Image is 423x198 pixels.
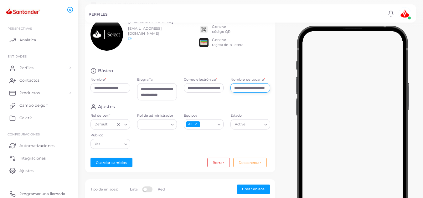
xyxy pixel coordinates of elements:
font: PERFILES [89,12,107,17]
font: Automatizaciones [19,143,54,148]
font: Lista [130,187,138,191]
font: Campo de golf [19,103,48,108]
button: Desconectar [233,158,267,167]
span: All [186,121,200,127]
img: apple-wallet.png [199,38,209,47]
button: Guardar cambios [90,158,132,167]
input: Buscar opción [140,121,168,128]
a: Campo de golf [5,99,74,112]
font: ENTIDADES [8,54,27,58]
a: Automatizaciones [5,139,74,152]
font: PERSPECTIVAS [8,27,32,30]
font: Perfiles [19,65,34,70]
font: Generar [212,38,226,42]
button: Deselect All [193,122,198,126]
font: Correo electrónico [184,77,216,82]
font: Nombre de usuario [230,77,264,82]
font: Configuraciones [8,132,40,136]
span: Active [234,121,246,128]
a: Analítica [5,34,74,46]
div: Buscar opción [137,119,177,129]
a: Perfiles [5,62,74,74]
font: Nombre [90,77,105,82]
font: Ajustes [19,168,34,173]
font: Generar [212,24,226,29]
font: Rol de perfil [90,113,111,118]
font: Crear enlace [242,187,265,191]
font: Desconectar [239,160,261,165]
font: Público [90,133,104,137]
input: Buscar opción [102,140,121,147]
input: Buscar opción [247,121,262,128]
font: [EMAIL_ADDRESS][DOMAIN_NAME] [128,26,162,36]
a: Contactos [5,74,74,87]
div: Buscar opción [184,119,224,129]
img: avatar [399,7,411,20]
a: Ajustes [5,164,74,177]
font: Productos [19,90,40,95]
div: Buscar opción [90,119,130,129]
div: Buscar opción [90,139,130,149]
font: Galería [19,115,33,120]
div: Buscar opción [230,119,270,129]
input: Buscar opción [200,121,215,128]
font: Borrar [213,160,224,165]
img: logo [6,6,40,18]
img: qr2.png [199,25,209,34]
font: Integraciones [19,156,46,160]
font: tarjeta de billetera [212,43,243,47]
font: Red [158,187,165,191]
span: Yes [94,141,101,147]
font: código QR [212,29,230,34]
font: Equipos [184,113,198,118]
font: Básico [98,68,113,74]
a: Productos [5,87,74,99]
font: Programar una llamada [19,191,65,196]
font: Contactos [19,78,39,83]
a: avatar [397,7,413,20]
button: Borrar seleccionados [116,122,121,127]
font: Tipo de enlaces: [90,187,118,191]
font: Guardar cambios [96,160,127,165]
font: Biografía [137,77,153,82]
font: Rol de administrador [137,113,173,118]
a: @ [128,36,132,40]
a: Integraciones [5,152,74,164]
input: Buscar opción [109,121,115,128]
button: Crear enlace [237,185,270,194]
font: Estado [230,113,242,118]
span: Default [94,121,108,128]
font: Ajustes [98,104,115,109]
font: Analítica [19,38,36,42]
a: Galería [5,112,74,124]
button: Borrar [207,158,230,167]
